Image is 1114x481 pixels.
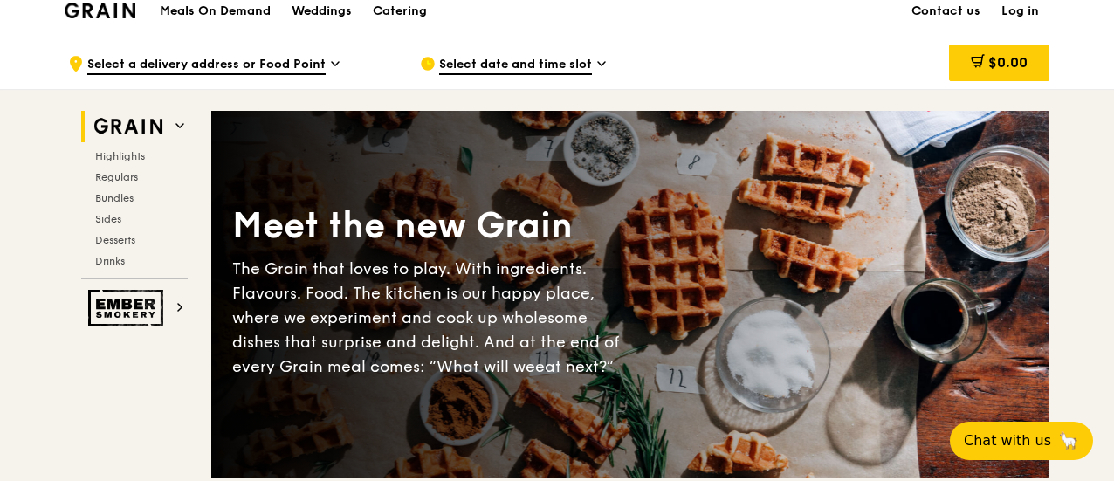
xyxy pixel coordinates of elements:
span: Chat with us [964,430,1051,451]
span: Sides [95,213,121,225]
span: Select date and time slot [439,56,592,75]
img: Grain web logo [88,111,168,142]
span: Bundles [95,192,134,204]
button: Chat with us🦙 [950,422,1093,460]
img: Grain [65,3,135,18]
span: Desserts [95,234,135,246]
img: Ember Smokery web logo [88,290,168,326]
h1: Meals On Demand [160,3,271,20]
span: $0.00 [988,54,1028,71]
div: Meet the new Grain [232,203,630,250]
span: 🦙 [1058,430,1079,451]
span: Regulars [95,171,138,183]
span: Select a delivery address or Food Point [87,56,326,75]
span: Highlights [95,150,145,162]
span: eat next?” [535,357,614,376]
span: Drinks [95,255,125,267]
div: The Grain that loves to play. With ingredients. Flavours. Food. The kitchen is our happy place, w... [232,257,630,379]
